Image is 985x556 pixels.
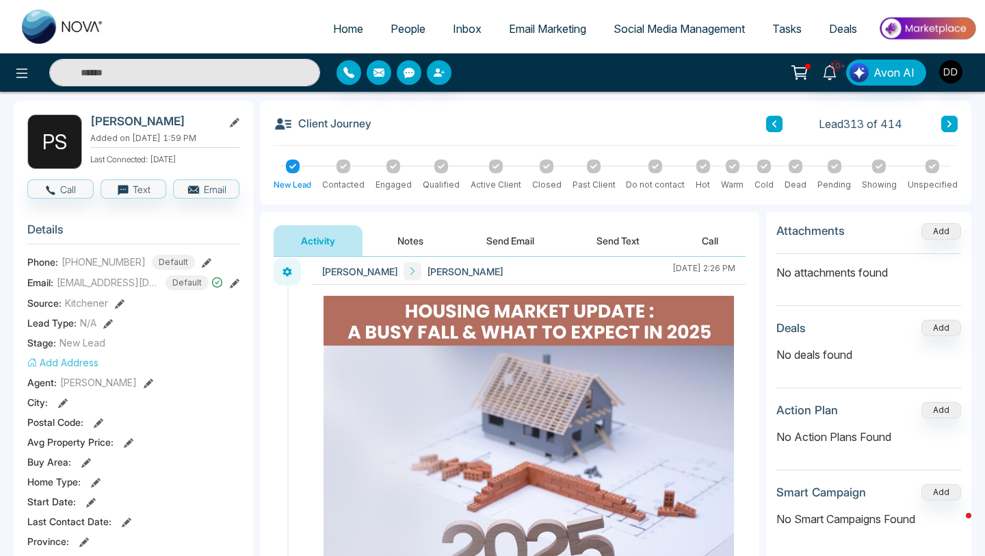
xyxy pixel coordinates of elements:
h3: Details [27,223,239,244]
span: Province : [27,534,69,548]
a: Inbox [439,16,495,42]
span: 10+ [830,60,842,72]
button: Call [27,179,94,199]
span: Lead Type: [27,316,77,330]
span: Lead 313 of 414 [819,116,902,132]
div: Closed [532,179,562,191]
div: Qualified [423,179,460,191]
button: Add [921,320,961,336]
span: Buy Area : [27,455,71,469]
span: Avon AI [874,64,915,81]
span: Default [152,255,195,270]
a: Tasks [759,16,815,42]
div: Contacted [322,179,365,191]
img: Lead Flow [850,63,869,82]
span: Email Marketing [509,22,586,36]
h3: Client Journey [274,114,371,134]
span: People [391,22,425,36]
span: Default [166,275,209,290]
span: Kitchener [65,296,108,310]
a: Social Media Management [600,16,759,42]
button: Add Address [27,355,98,370]
a: 10+ [813,60,846,84]
button: Send Email [459,225,562,256]
span: Agent: [27,375,57,390]
button: Email [173,179,239,199]
a: Email Marketing [495,16,600,42]
p: Added on [DATE] 1:59 PM [90,132,239,144]
span: Deals [829,22,857,36]
a: Home [319,16,377,42]
h2: [PERSON_NAME] [90,114,218,128]
p: No attachments found [776,254,961,281]
div: Hot [696,179,710,191]
div: Active Client [471,179,521,191]
div: Cold [754,179,774,191]
span: Add [921,225,961,236]
div: Engaged [376,179,412,191]
button: Call [674,225,746,256]
a: People [377,16,439,42]
span: Avg Property Price : [27,435,114,449]
img: Market-place.gif [878,13,977,44]
a: Deals [815,16,871,42]
span: N/A [80,316,96,330]
span: New Lead [60,336,105,350]
button: Add [921,402,961,418]
span: Postal Code : [27,415,83,429]
div: [DATE] 2:26 PM [672,262,735,280]
span: [EMAIL_ADDRESS][DOMAIN_NAME] [57,275,159,290]
button: Avon AI [846,60,926,86]
div: Pending [817,179,851,191]
iframe: Intercom live chat [938,509,971,542]
h3: Attachments [776,224,845,238]
button: Add [921,223,961,240]
button: Notes [370,225,451,256]
p: Last Connected: [DATE] [90,151,239,166]
span: Phone: [27,255,58,269]
span: Start Date : [27,494,76,509]
span: [PHONE_NUMBER] [62,255,146,269]
span: Stage: [27,336,56,350]
div: Warm [721,179,744,191]
span: City : [27,395,48,409]
span: [PERSON_NAME] [60,375,137,390]
div: Past Client [573,179,616,191]
button: Activity [274,225,363,256]
div: New Lead [274,179,311,191]
button: Text [101,179,167,199]
img: User Avatar [939,60,962,84]
div: P S [27,114,82,169]
button: Send Text [569,225,667,256]
h3: Action Plan [776,403,838,417]
p: No Smart Campaigns Found [776,511,961,527]
span: Source: [27,296,62,310]
p: No deals found [776,346,961,363]
span: Home [333,22,363,36]
span: [PERSON_NAME] [427,264,503,279]
span: Inbox [453,22,482,36]
span: Social Media Management [614,22,745,36]
h3: Smart Campaign [776,485,866,499]
div: Dead [785,179,806,191]
button: Add [921,484,961,501]
div: Unspecified [908,179,958,191]
span: [PERSON_NAME] [321,264,398,279]
h3: Deals [776,321,806,335]
span: Home Type : [27,475,81,489]
span: Tasks [772,22,802,36]
div: Showing [862,179,897,191]
span: Last Contact Date : [27,514,111,529]
div: Do not contact [626,179,685,191]
span: Email: [27,275,53,290]
img: Nova CRM Logo [22,10,104,44]
p: No Action Plans Found [776,429,961,445]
